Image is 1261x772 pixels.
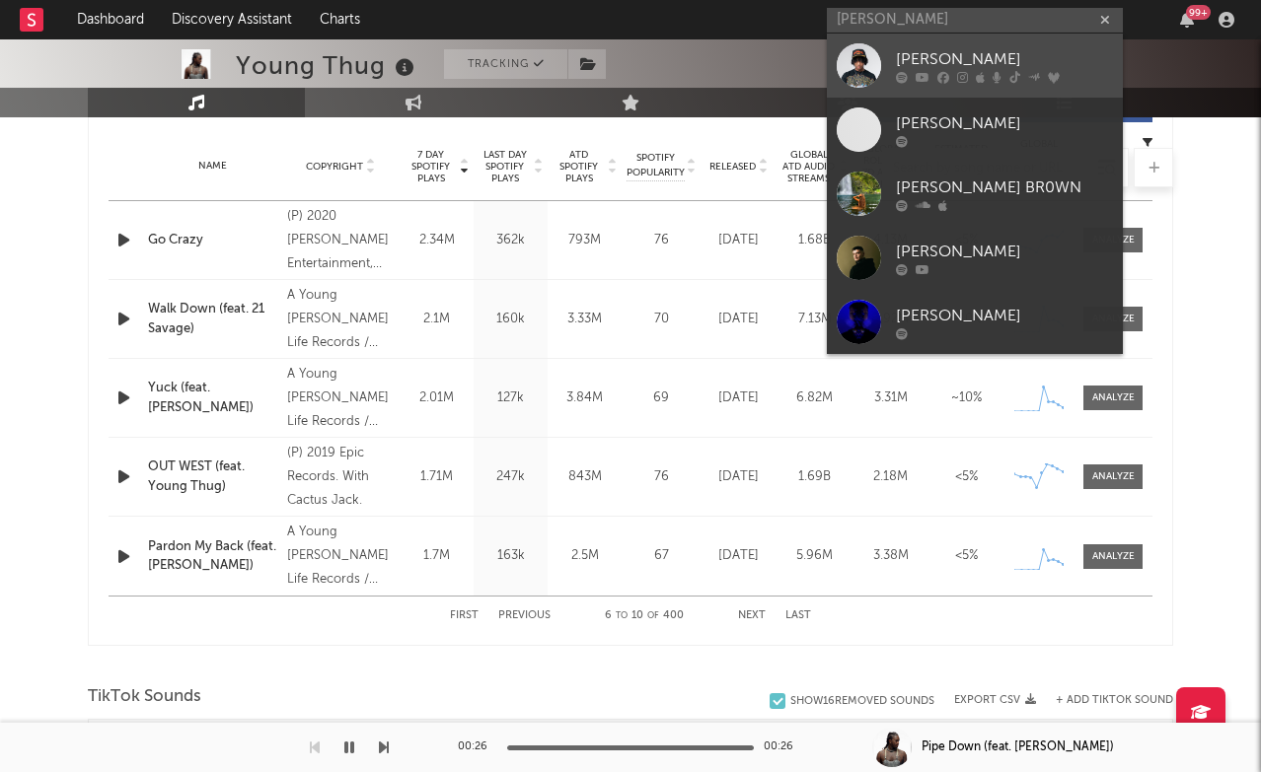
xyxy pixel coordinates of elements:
div: 69 [627,388,696,408]
div: 3.33M [553,310,617,329]
div: 247k [479,467,543,487]
span: of [647,611,659,620]
div: 00:26 [458,736,497,759]
div: Show 16 Removed Sounds [790,695,934,708]
div: <5% [933,467,1000,487]
div: 3.84M [553,388,617,408]
div: 2.1M [405,310,469,329]
div: 163k [479,546,543,566]
a: [PERSON_NAME] [827,226,1123,290]
button: Tracking [444,49,567,79]
div: 1.71M [405,467,469,487]
div: (P) 2019 Epic Records. With Cactus Jack. [287,442,395,513]
div: 3.31M [857,388,924,408]
a: [PERSON_NAME] BR0WN [827,162,1123,226]
a: Pardon My Back (feat. [PERSON_NAME]) [148,537,277,576]
div: 76 [627,231,696,250]
div: [PERSON_NAME] [896,304,1113,327]
button: Previous [498,610,551,621]
div: 6.82M [781,388,848,408]
div: [DATE] [705,388,772,408]
div: 160k [479,310,543,329]
div: 2.18M [857,467,924,487]
div: ~ 10 % [933,388,1000,408]
div: 70 [627,310,696,329]
div: [PERSON_NAME] [896,240,1113,263]
button: Export CSV [954,694,1036,706]
a: [PERSON_NAME] [827,34,1123,98]
div: 99 + [1186,5,1211,20]
div: A Young [PERSON_NAME] Life Records / 300 Entertainment release, © 2025 Atlantic Recording Corpora... [287,363,395,434]
div: [DATE] [705,310,772,329]
div: [DATE] [705,231,772,250]
button: First [450,610,479,621]
div: 7.13M [781,310,848,329]
div: [PERSON_NAME] BR0WN [896,175,1113,199]
div: A Young [PERSON_NAME] Life Records / 300 Entertainment release, © 2025 Atlantic Recording Corpora... [287,284,395,355]
input: Search for artists [827,8,1123,33]
button: + Add TikTok Sound [1036,695,1173,706]
span: to [616,611,628,620]
div: 00:26 [764,736,803,759]
div: 3.38M [857,546,924,566]
a: [PERSON_NAME] [827,290,1123,354]
a: [PERSON_NAME] [827,98,1123,162]
a: OUT WEST (feat. Young Thug) [148,457,277,496]
div: 362k [479,231,543,250]
div: 2.01M [405,388,469,408]
button: 99+ [1180,12,1194,28]
div: [DATE] [705,467,772,487]
div: <5% [933,546,1000,566]
div: 1.7M [405,546,469,566]
div: 1.68B [781,231,848,250]
div: 5.96M [781,546,848,566]
div: [DATE] [705,546,772,566]
div: 2.34M [405,231,469,250]
div: 843M [553,467,617,487]
a: Yuck (feat. [PERSON_NAME]) [148,379,277,417]
div: 2.5M [553,546,617,566]
div: [PERSON_NAME] [896,47,1113,71]
div: 793M [553,231,617,250]
a: Walk Down (feat. 21 Savage) [148,300,277,338]
div: 67 [627,546,696,566]
div: 127k [479,388,543,408]
div: A Young [PERSON_NAME] Life Records / 300 Entertainment release, © 2025 Atlantic Recording Corpora... [287,521,395,592]
div: 76 [627,467,696,487]
div: [PERSON_NAME] [896,111,1113,135]
button: + Add TikTok Sound [1056,695,1173,706]
div: (P) 2020 [PERSON_NAME] Entertainment, LLC, under exclusive license to RCA Records [287,205,395,276]
button: Next [738,610,766,621]
a: Go Crazy [148,231,277,250]
div: 1.69B [781,467,848,487]
div: 6 10 400 [590,604,699,628]
span: TikTok Sounds [88,685,201,709]
button: Last [785,610,811,621]
div: Pipe Down (feat. [PERSON_NAME]) [922,738,1114,756]
div: Young Thug [236,49,419,82]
